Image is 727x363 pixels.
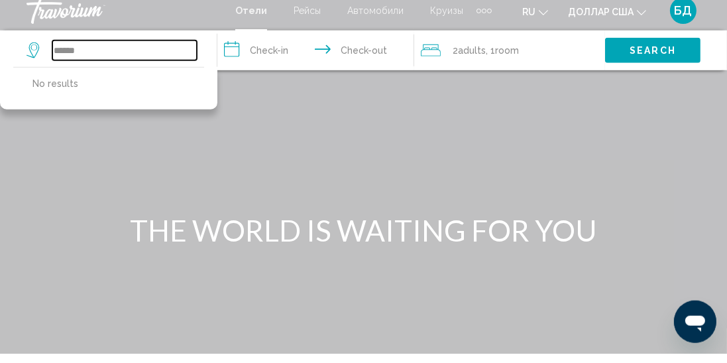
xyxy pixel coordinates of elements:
[32,84,78,102] p: No results
[605,47,700,72] button: Search
[115,222,612,257] h1: THE WORLD IS WAITING FOR YOU
[666,6,700,34] button: Меню пользователя
[458,54,486,65] span: Adults
[495,54,519,65] span: Room
[27,7,222,33] a: Травориум
[675,13,693,27] font: БД
[568,16,634,27] font: доллар США
[217,40,415,80] button: Check in and out dates
[486,50,519,69] span: , 1
[630,55,676,66] span: Search
[414,40,605,80] button: Travelers: 2 adults, 0 children
[430,15,463,25] a: Круизы
[476,9,492,31] button: Дополнительные элементы навигации
[674,310,716,352] iframe: Кнопка запуска окна обмена сообщениями
[453,50,486,69] span: 2
[522,16,535,27] font: ru
[347,15,404,25] a: Автомобили
[568,11,646,31] button: Изменить валюту
[235,15,267,25] a: Отели
[522,11,548,31] button: Изменить язык
[294,15,321,25] a: Рейсы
